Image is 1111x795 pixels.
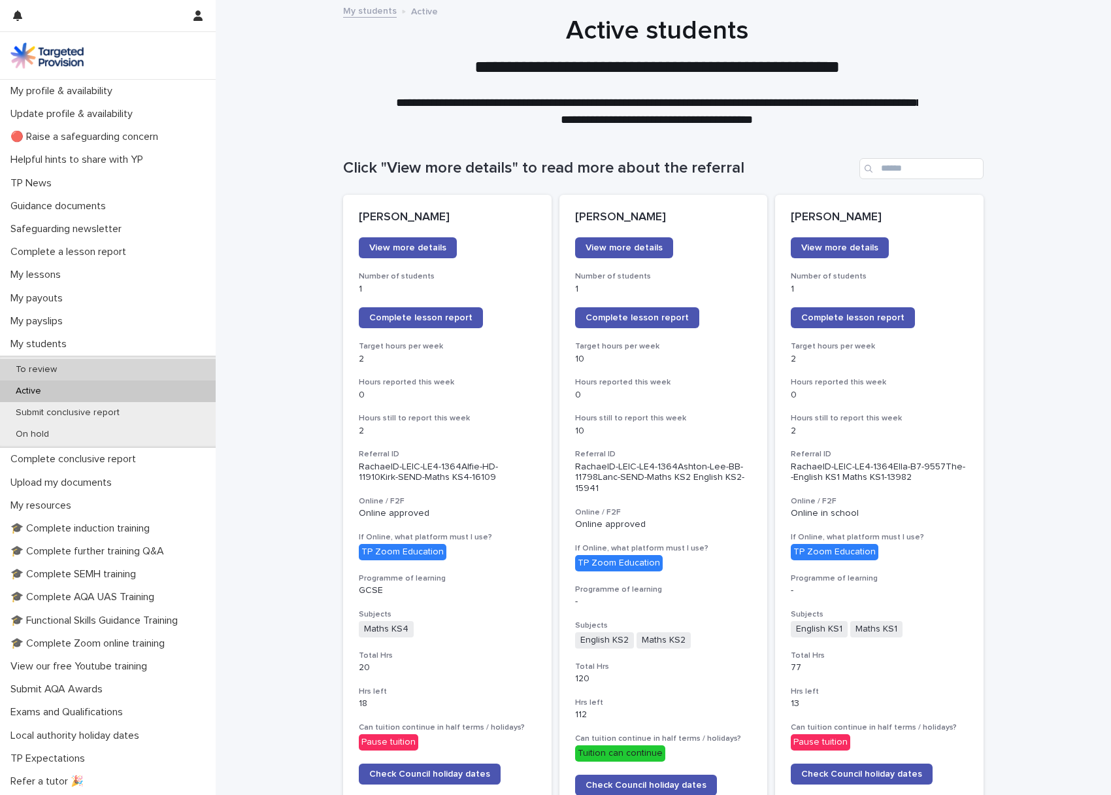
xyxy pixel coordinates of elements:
[575,354,752,365] p: 10
[791,237,889,258] a: View more details
[850,621,903,637] span: Maths KS1
[575,698,752,708] h3: Hrs left
[586,781,706,790] span: Check Council holiday dates
[359,237,457,258] a: View more details
[575,620,752,631] h3: Subjects
[791,544,878,560] div: TP Zoom Education
[359,211,536,225] p: [PERSON_NAME]
[359,449,536,460] h3: Referral ID
[791,508,968,519] p: Online in school
[359,462,536,484] p: RachaelD-LEIC-LE4-1364Alfie-HD-11910Kirk-SEND-Maths KS4-16109
[343,3,397,18] a: My students
[5,269,71,281] p: My lessons
[791,390,968,401] p: 0
[5,246,137,258] p: Complete a lesson report
[575,596,752,607] p: -
[575,426,752,437] p: 10
[5,177,62,190] p: TP News
[575,462,752,494] p: RachaelD-LEIC-LE4-1364Ashton-Lee-BB-11798Lanc-SEND-Maths KS2 English KS2-15941
[791,284,968,295] p: 1
[359,284,536,295] p: 1
[575,584,752,595] h3: Programme of learning
[359,390,536,401] p: 0
[5,706,133,719] p: Exams and Qualifications
[791,496,968,507] h3: Online / F2F
[791,662,968,673] p: 77
[5,683,113,696] p: Submit AQA Awards
[586,313,689,322] span: Complete lesson report
[5,522,160,535] p: 🎓 Complete induction training
[10,42,84,69] img: M5nRWzHhSzIhMunXDL62
[575,341,752,352] h3: Target hours per week
[359,341,536,352] h3: Target hours per week
[575,449,752,460] h3: Referral ID
[586,243,663,252] span: View more details
[359,662,536,673] p: 20
[575,390,752,401] p: 0
[791,377,968,388] h3: Hours reported this week
[5,407,130,418] p: Submit conclusive report
[369,243,446,252] span: View more details
[359,544,446,560] div: TP Zoom Education
[359,426,536,437] p: 2
[337,15,977,46] h1: Active students
[575,211,752,225] p: [PERSON_NAME]
[5,200,116,212] p: Guidance documents
[5,591,165,603] p: 🎓 Complete AQA UAS Training
[575,519,752,530] p: Online approved
[359,585,536,596] p: GCSE
[369,770,490,779] span: Check Council holiday dates
[5,568,146,581] p: 🎓 Complete SEMH training
[5,223,132,235] p: Safeguarding newsletter
[5,429,59,440] p: On hold
[5,775,94,788] p: Refer a tutor 🎉
[791,307,915,328] a: Complete lesson report
[791,354,968,365] p: 2
[5,753,95,765] p: TP Expectations
[5,477,122,489] p: Upload my documents
[359,413,536,424] h3: Hours still to report this week
[575,284,752,295] p: 1
[5,292,73,305] p: My payouts
[801,313,904,322] span: Complete lesson report
[359,621,414,637] span: Maths KS4
[5,499,82,512] p: My resources
[359,722,536,733] h3: Can tuition continue in half terms / holidays?
[791,585,968,596] p: -
[343,159,854,178] h1: Click "View more details" to read more about the referral
[5,315,73,328] p: My payslips
[5,730,150,742] p: Local authority holiday dates
[359,271,536,282] h3: Number of students
[791,211,968,225] p: [PERSON_NAME]
[791,413,968,424] h3: Hours still to report this week
[791,698,968,709] p: 13
[859,158,984,179] input: Search
[791,651,968,661] h3: Total Hrs
[5,660,158,673] p: View our free Youtube training
[575,377,752,388] h3: Hours reported this week
[791,686,968,697] h3: Hrs left
[5,386,52,397] p: Active
[5,154,154,166] p: Helpful hints to share with YP
[359,686,536,697] h3: Hrs left
[359,508,536,519] p: Online approved
[5,637,175,650] p: 🎓 Complete Zoom online training
[791,449,968,460] h3: Referral ID
[369,313,473,322] span: Complete lesson report
[801,243,878,252] span: View more details
[791,573,968,584] h3: Programme of learning
[5,108,143,120] p: Update profile & availability
[359,734,418,751] div: Pause tuition
[411,3,438,18] p: Active
[575,555,663,571] div: TP Zoom Education
[575,745,665,762] div: Tuition can continue
[791,764,933,785] a: Check Council holiday dates
[575,673,752,685] p: 120
[359,496,536,507] h3: Online / F2F
[575,662,752,672] h3: Total Hrs
[359,651,536,661] h3: Total Hrs
[791,462,968,484] p: RachaelD-LEIC-LE4-1364Ella-B7-9557The--English KS1 Maths KS1-13982
[791,722,968,733] h3: Can tuition continue in half terms / holidays?
[791,426,968,437] p: 2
